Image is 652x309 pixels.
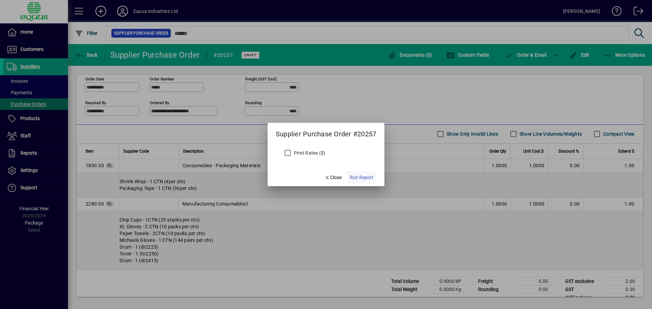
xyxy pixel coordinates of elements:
label: Print Rates ($) [292,150,326,156]
button: Run Report [347,171,376,184]
span: Close [324,174,342,181]
button: Close [322,171,345,184]
h2: Supplier Purchase Order #20257 [268,123,385,139]
span: Run Report [350,174,374,181]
